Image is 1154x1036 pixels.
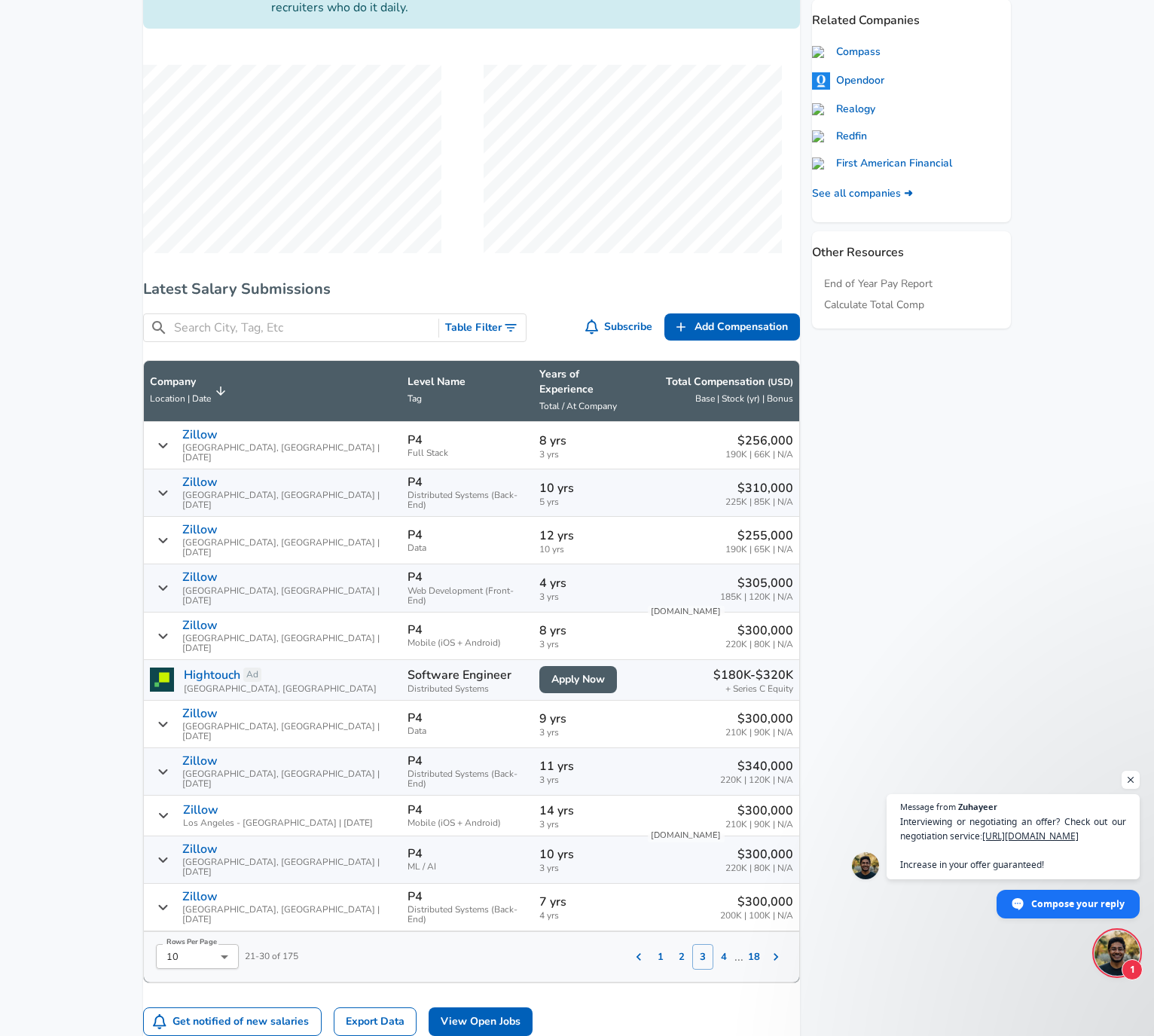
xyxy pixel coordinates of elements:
span: Data [408,543,527,553]
span: + Series C Equity [725,684,793,694]
a: Add Compensation [664,313,800,341]
button: 2 [671,944,692,970]
a: Calculate Total Comp [824,298,924,313]
button: Toggle Search Filters [439,314,526,342]
span: [GEOGRAPHIC_DATA], [GEOGRAPHIC_DATA] | [DATE] [182,538,395,558]
span: Distributed Systems (Back-End) [408,905,527,924]
p: 9 yrs [539,710,634,728]
span: [GEOGRAPHIC_DATA], [GEOGRAPHIC_DATA] [184,684,377,694]
a: Ad [243,668,261,682]
span: [GEOGRAPHIC_DATA], [GEOGRAPHIC_DATA] | [DATE] [182,634,395,653]
button: Subscribe [582,313,659,341]
p: Zillow [182,754,218,768]
p: $305,000 [720,574,793,592]
span: Add Compensation [695,318,788,337]
p: 4 yrs [539,574,634,592]
span: [GEOGRAPHIC_DATA], [GEOGRAPHIC_DATA] | [DATE] [182,857,395,877]
p: P4 [408,890,423,903]
div: 21 - 30 of 175 [144,932,298,970]
span: 5 yrs [539,497,634,507]
span: Base | Stock (yr) | Bonus [695,393,793,405]
p: P4 [408,623,423,637]
p: 11 yrs [539,757,634,775]
p: Zillow [182,707,218,720]
p: P4 [408,570,423,584]
span: ML / AI [408,862,527,872]
p: Zillow [183,803,218,817]
p: P4 [408,711,423,725]
p: ... [734,948,743,966]
span: 220K | 80K | N/A [725,640,793,649]
span: 3 yrs [539,775,634,785]
span: [GEOGRAPHIC_DATA], [GEOGRAPHIC_DATA] | [DATE] [182,490,395,510]
span: 1 [1122,959,1143,980]
p: $256,000 [725,432,793,450]
a: Opendoor [812,72,884,90]
p: 10 yrs [539,479,634,497]
p: $180K-$320K [713,666,793,684]
span: Tag [408,393,422,405]
p: Zillow [182,842,218,856]
span: [GEOGRAPHIC_DATA], [GEOGRAPHIC_DATA] | [DATE] [182,769,395,789]
div: Open chat [1094,931,1140,976]
a: Redfin [812,129,867,144]
p: $340,000 [720,757,793,775]
img: 5fXr0IP.png [812,72,830,90]
span: 200K | 100K | N/A [720,911,793,921]
span: Full Stack [408,448,527,458]
span: 3 yrs [539,640,634,649]
p: $255,000 [725,527,793,545]
a: Apply Now [539,666,617,694]
span: 3 yrs [539,728,634,738]
p: Zillow [182,475,218,489]
p: $300,000 [720,893,793,911]
button: 4 [713,944,734,970]
div: 10 [156,944,239,969]
button: 1 [650,944,671,970]
span: 10 yrs [539,545,634,555]
span: Data [408,726,527,736]
span: 3 yrs [539,863,634,873]
input: Search City, Tag, Etc [174,319,432,338]
p: P4 [408,475,423,489]
span: [GEOGRAPHIC_DATA], [GEOGRAPHIC_DATA] | [DATE] [182,586,395,606]
p: 8 yrs [539,432,634,450]
span: Total / At Company [539,400,617,412]
span: Distributed Systems (Back-End) [408,490,527,510]
button: Get notified of new salaries [144,1008,321,1036]
img: redfin.com [812,130,830,142]
span: CompanyLocation | Date [150,374,230,408]
span: Zuhayeer [958,802,997,811]
p: Level Name [408,374,527,390]
p: P4 [408,754,423,768]
span: Web Development (Front-End) [408,586,527,606]
img: hightouchlogo.png [150,668,174,692]
span: 3 yrs [539,592,634,602]
p: $300,000 [725,845,793,863]
p: P4 [408,528,423,542]
span: 210K | 90K | N/A [725,728,793,738]
p: Years of Experience [539,367,634,397]
a: Realogy [812,102,875,117]
a: End of Year Pay Report [824,277,933,292]
span: [GEOGRAPHIC_DATA], [GEOGRAPHIC_DATA] | [DATE] [182,905,395,924]
p: 14 yrs [539,802,634,820]
span: Distributed Systems (Back-End) [408,769,527,789]
span: 185K | 120K | N/A [720,592,793,602]
p: Other Resources [812,231,1011,261]
p: Software Engineer [408,666,527,684]
p: P4 [408,433,423,447]
img: firstam.com [812,157,830,170]
span: 3 yrs [539,450,634,460]
p: P4 [408,803,423,817]
p: 7 yrs [539,893,634,911]
p: Company [150,374,211,390]
p: Total Compensation [666,374,793,390]
h6: Latest Salary Submissions [143,277,800,301]
span: Los Angeles - [GEOGRAPHIC_DATA] | [DATE] [183,818,373,828]
span: Message from [900,802,956,811]
p: Zillow [182,619,218,632]
img: realogy.com [812,103,830,115]
button: 18 [743,944,765,970]
span: Mobile (iOS + Android) [408,638,527,648]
